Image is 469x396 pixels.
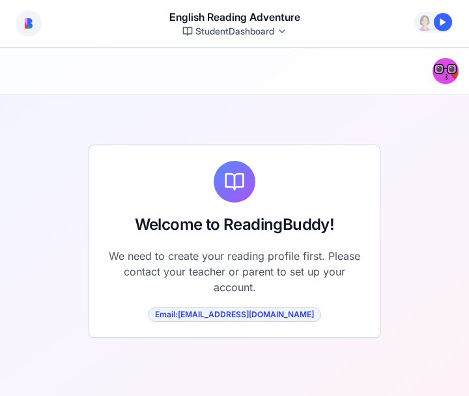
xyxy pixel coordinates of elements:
[182,25,287,38] div: StudentDashboard
[148,260,321,274] div: Email: [EMAIL_ADDRESS][DOMAIN_NAME]
[433,10,459,36] img: svg
[25,18,33,29] img: logo
[169,9,300,38] button: English Reading AdventureStudentDashboard
[169,9,300,25] span: English Reading Adventure
[105,201,364,247] p: We need to create your reading profile first. Please contact your teacher or parent to set up you...
[105,169,364,185] div: Welcome to ReadingBuddy!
